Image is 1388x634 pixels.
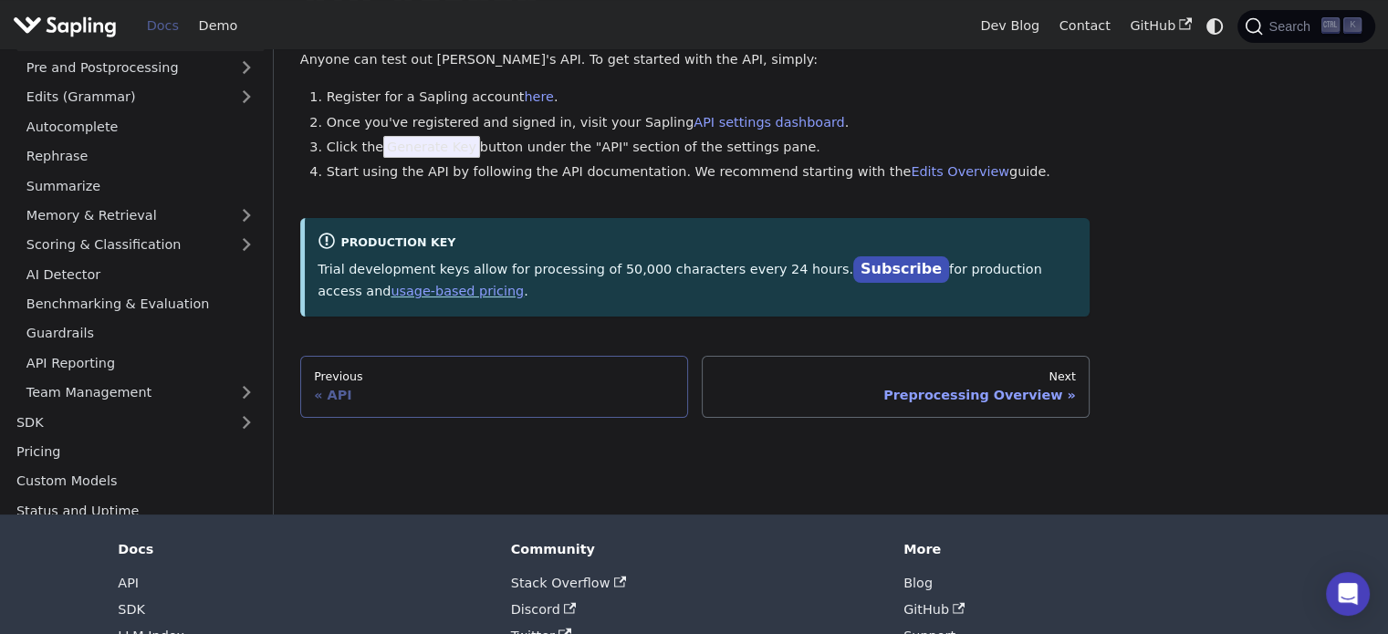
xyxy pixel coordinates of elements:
a: GitHub [903,602,965,617]
a: usage-based pricing [391,284,524,298]
li: Register for a Sapling account . [327,87,1091,109]
button: Switch between dark and light mode (currently system mode) [1202,13,1228,39]
a: Edits Overview [911,164,1009,179]
a: Benchmarking & Evaluation [16,291,265,317]
span: Search [1263,19,1321,34]
div: Previous [314,369,674,384]
div: Next [715,369,1076,384]
a: SDK [6,409,228,435]
a: Memory & Retrieval [16,203,265,229]
a: SDK [118,602,145,617]
a: Pre and Postprocessing [16,55,265,81]
button: Search (Ctrl+K) [1237,10,1374,43]
a: Contact [1049,12,1121,40]
a: Guardrails [16,320,265,347]
a: Demo [189,12,247,40]
img: Sapling.ai [13,13,117,39]
a: NextPreprocessing Overview [702,356,1090,418]
a: Subscribe [853,256,949,283]
li: Start using the API by following the API documentation. We recommend starting with the guide. [327,161,1091,183]
div: More [903,541,1270,557]
a: Stack Overflow [511,576,626,590]
p: Anyone can test out [PERSON_NAME]'s API. To get started with the API, simply: [300,49,1090,71]
div: API [314,387,674,403]
a: Summarize [16,172,265,199]
div: Community [511,541,878,557]
a: Docs [137,12,189,40]
a: Autocomplete [16,113,265,140]
a: Edits (Grammar) [16,84,265,110]
a: GitHub [1120,12,1201,40]
a: Blog [903,576,933,590]
div: Docs [118,541,485,557]
p: Trial development keys allow for processing of 50,000 characters every 24 hours. for production a... [318,257,1077,303]
a: Custom Models [6,468,265,494]
a: here [524,89,553,104]
button: Expand sidebar category 'SDK' [228,409,265,435]
a: PreviousAPI [300,356,688,418]
nav: Docs pages [300,356,1090,418]
li: Click the button under the "API" section of the settings pane. [327,137,1091,159]
a: Team Management [16,379,265,406]
a: Dev Blog [970,12,1049,40]
div: Preprocessing Overview [715,387,1076,403]
a: Pricing [6,439,265,465]
a: API [118,576,139,590]
a: Discord [511,602,577,617]
li: Once you've registered and signed in, visit your Sapling . [327,112,1091,134]
span: Generate Key [383,136,480,158]
a: Sapling.ai [13,13,123,39]
div: Production Key [318,232,1077,254]
kbd: K [1343,17,1362,34]
a: API Reporting [16,349,265,376]
a: Status and Uptime [6,497,265,524]
a: Rephrase [16,143,265,170]
a: AI Detector [16,261,265,287]
a: Scoring & Classification [16,232,265,258]
div: Open Intercom Messenger [1326,572,1370,616]
a: API settings dashboard [694,115,844,130]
